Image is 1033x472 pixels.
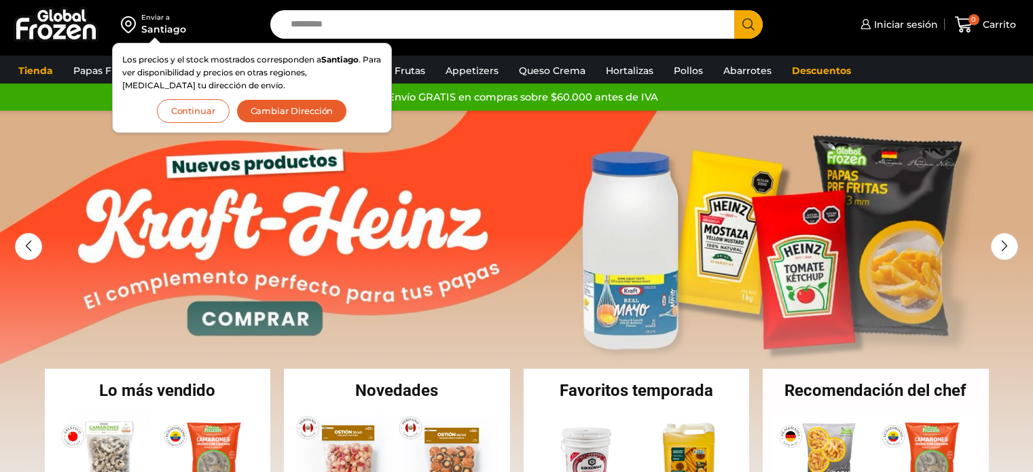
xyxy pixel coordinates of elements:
a: Abarrotes [717,58,778,84]
a: Queso Crema [512,58,592,84]
strong: Santiago [321,54,359,65]
a: Papas Fritas [67,58,139,84]
span: Carrito [979,18,1016,31]
div: Santiago [141,22,186,36]
h2: Novedades [284,382,510,399]
a: Appetizers [439,58,505,84]
div: Enviar a [141,13,186,22]
button: Search button [734,10,763,39]
a: Hortalizas [599,58,660,84]
a: Tienda [12,58,60,84]
h2: Recomendación del chef [763,382,989,399]
div: Next slide [991,233,1018,260]
div: Previous slide [15,233,42,260]
h2: Favoritos temporada [524,382,750,399]
p: Los precios y el stock mostrados corresponden a . Para ver disponibilidad y precios en otras regi... [122,53,382,92]
a: Iniciar sesión [857,11,938,38]
h2: Lo más vendido [45,382,271,399]
button: Cambiar Dirección [236,99,348,123]
span: Iniciar sesión [871,18,938,31]
span: 0 [968,14,979,25]
a: Descuentos [785,58,858,84]
a: 0 Carrito [952,9,1019,41]
a: Pollos [667,58,710,84]
button: Continuar [157,99,230,123]
img: address-field-icon.svg [121,13,141,36]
